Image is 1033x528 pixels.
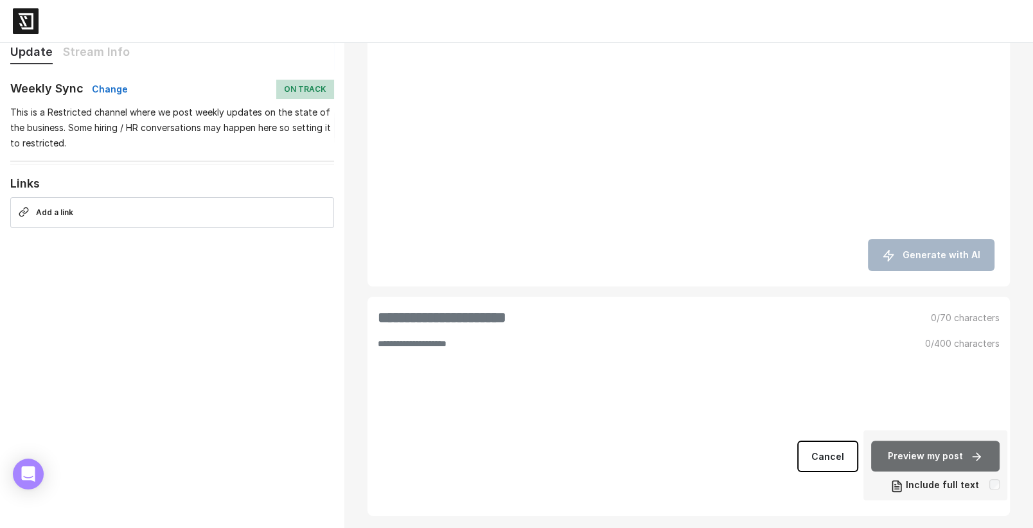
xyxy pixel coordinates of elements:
[276,80,334,99] span: On Track
[10,107,331,148] span: This is a Restricted channel where we post weekly updates on the state of the business. Some hiri...
[797,441,858,472] a: Cancel
[931,312,937,323] span: 0
[10,43,53,64] button: Update
[890,478,979,492] span: Include full text
[13,459,44,489] div: Open Intercom Messenger
[917,338,1007,430] div: /400 characters
[13,8,39,34] img: logo-6ba331977e59facfbff2947a2e854c94a5e6b03243a11af005d3916e8cc67d17.png
[87,84,128,94] a: Change
[92,84,128,94] span: Change
[36,207,73,217] span: Add a link
[10,177,40,190] span: Links
[10,82,84,95] span: Weekly Sync
[925,338,931,349] span: 0
[10,197,334,228] button: Add a link
[923,312,1007,328] div: /70 characters
[63,43,130,63] button: Stream Info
